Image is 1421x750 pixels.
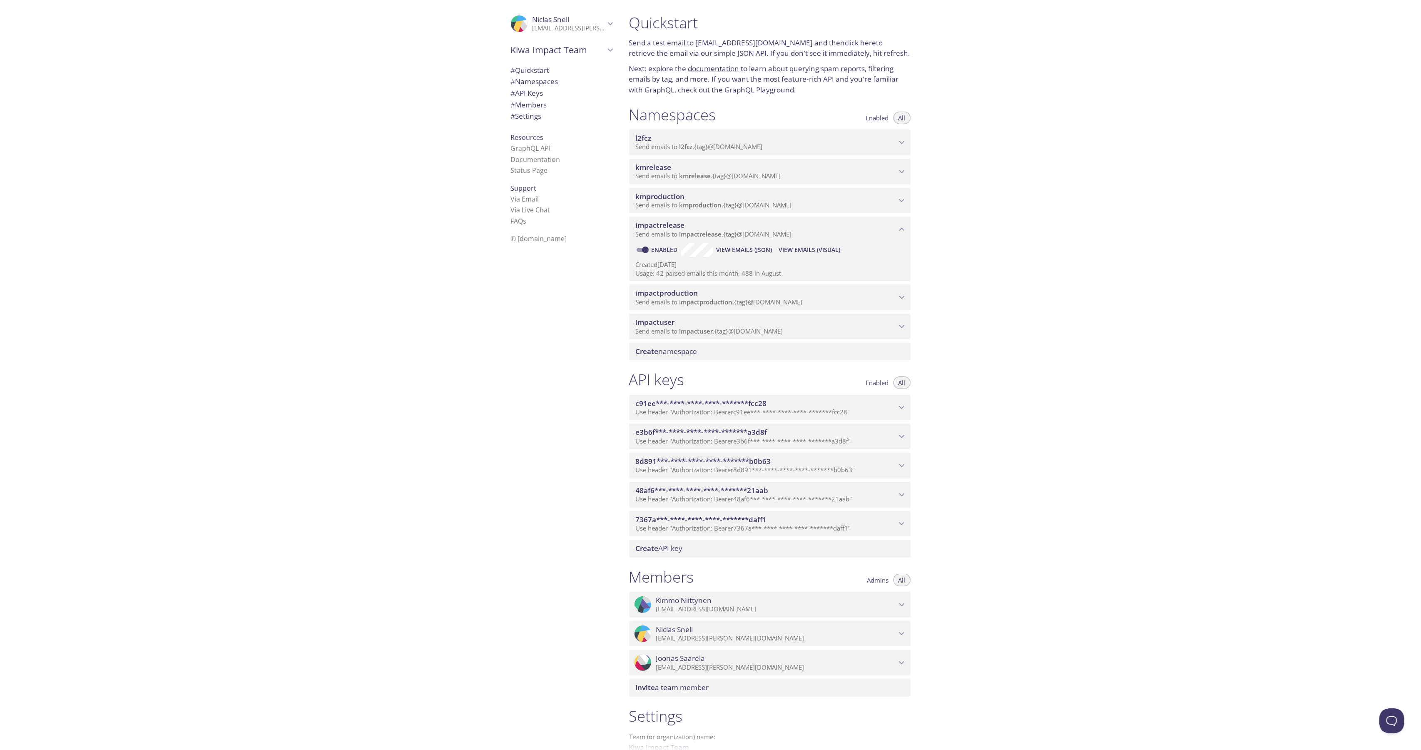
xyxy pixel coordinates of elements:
[893,376,911,389] button: All
[656,596,712,605] span: Kimmo Niittynen
[629,343,911,360] div: Create namespace
[636,683,709,692] span: a team member
[511,133,544,142] span: Resources
[629,679,911,696] div: Invite a team member
[629,217,911,242] div: impactrelease namespace
[504,110,619,122] div: Team Settings
[636,543,683,553] span: API key
[523,217,527,226] span: s
[862,574,894,586] button: Admins
[511,111,542,121] span: Settings
[629,592,911,618] div: Kimmo Niittynen
[533,24,605,32] p: [EMAIL_ADDRESS][PERSON_NAME][DOMAIN_NAME]
[504,87,619,99] div: API Keys
[504,10,619,37] div: Niclas Snell
[629,105,716,124] h1: Namespaces
[636,133,652,143] span: l2fcz
[504,39,619,61] div: Kiwa Impact Team
[511,184,537,193] span: Support
[511,44,605,56] span: Kiwa Impact Team
[629,370,684,389] h1: API keys
[861,112,894,124] button: Enabled
[636,201,792,209] span: Send emails to . {tag} @[DOMAIN_NAME]
[636,288,698,298] span: impactproduction
[629,540,911,557] div: Create API Key
[629,284,911,310] div: impactproduction namespace
[511,166,548,175] a: Status Page
[629,734,716,740] label: Team (or organization) name:
[511,194,539,204] a: Via Email
[656,634,896,643] p: [EMAIL_ADDRESS][PERSON_NAME][DOMAIN_NAME]
[629,621,911,647] div: Niclas Snell
[629,707,911,725] h1: Settings
[636,543,659,553] span: Create
[511,111,515,121] span: #
[504,65,619,76] div: Quickstart
[636,298,803,306] span: Send emails to . {tag} @[DOMAIN_NAME]
[629,650,911,675] div: Joonas Saarela
[629,130,911,155] div: l2fcz namespace
[861,376,894,389] button: Enabled
[893,574,911,586] button: All
[679,201,722,209] span: kmproduction
[716,245,772,255] span: View Emails (JSON)
[629,159,911,184] div: kmrelease namespace
[636,192,685,201] span: kmproduction
[696,38,813,47] a: [EMAIL_ADDRESS][DOMAIN_NAME]
[679,142,693,151] span: l2fcz
[511,65,550,75] span: Quickstart
[511,234,567,243] span: © [DOMAIN_NAME]
[779,245,840,255] span: View Emails (Visual)
[511,100,515,110] span: #
[629,314,911,339] div: impactuser namespace
[629,568,694,586] h1: Members
[893,112,911,124] button: All
[688,64,739,73] a: documentation
[629,37,911,59] p: Send a test email to and then to retrieve the email via our simple JSON API. If you don't see it ...
[629,188,911,214] div: kmproduction namespace
[636,317,675,327] span: impactuser
[656,625,693,634] span: Niclas Snell
[511,205,550,214] a: Via Live Chat
[636,172,781,180] span: Send emails to . {tag} @[DOMAIN_NAME]
[713,243,775,257] button: View Emails (JSON)
[629,13,911,32] h1: Quickstart
[845,38,876,47] a: click here
[511,144,551,153] a: GraphQL API
[511,100,547,110] span: Members
[636,327,783,335] span: Send emails to . {tag} @[DOMAIN_NAME]
[636,230,792,238] span: Send emails to . {tag} @[DOMAIN_NAME]
[533,15,570,24] span: Niclas Snell
[511,88,543,98] span: API Keys
[511,77,558,86] span: Namespaces
[636,260,904,269] p: Created [DATE]
[656,654,705,663] span: Joonas Saarela
[504,76,619,87] div: Namespaces
[504,99,619,111] div: Members
[629,63,911,95] p: Next: explore the to learn about querying spam reports, filtering emails by tag, and more. If you...
[679,298,733,306] span: impactproduction
[511,155,560,164] a: Documentation
[636,220,685,230] span: impactrelease
[656,663,896,672] p: [EMAIL_ADDRESS][PERSON_NAME][DOMAIN_NAME]
[725,85,794,95] a: GraphQL Playground
[775,243,844,257] button: View Emails (Visual)
[511,77,515,86] span: #
[636,269,904,278] p: Usage: 42 parsed emails this month, 488 in August
[511,88,515,98] span: #
[679,327,713,335] span: impactuser
[511,217,527,226] a: FAQ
